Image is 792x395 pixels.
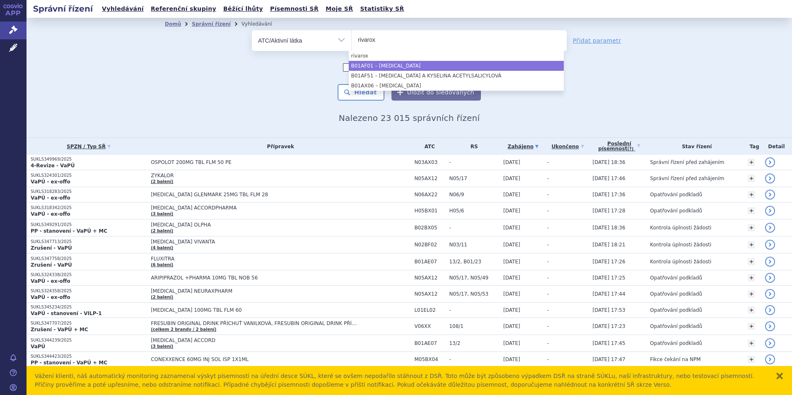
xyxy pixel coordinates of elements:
[593,192,625,197] span: [DATE] 17:36
[547,192,548,197] span: -
[650,208,702,214] span: Opatřování podkladů
[547,323,548,329] span: -
[748,306,755,314] a: +
[445,138,499,155] th: RS
[343,63,476,72] label: Zahrnout [DEMOGRAPHIC_DATA] přípravky
[650,291,702,297] span: Opatřování podkladů
[414,208,445,214] span: H05BX01
[151,256,358,262] span: FLUXITRA
[547,259,548,265] span: -
[650,159,724,165] span: Správní řízení před zahájením
[151,295,173,299] a: (2 balení)
[449,323,499,329] span: 108/1
[349,51,564,61] li: rivarox
[151,229,173,233] a: (2 balení)
[357,3,406,14] a: Statistiky SŘ
[650,225,711,231] span: Kontrola úplnosti žádosti
[414,259,445,265] span: B01AE07
[503,176,520,181] span: [DATE]
[547,340,548,346] span: -
[151,275,358,281] span: ARIPIPRAZOL +PHARMA 10MG TBL NOB 56
[31,228,107,234] strong: PP - stanovení - VaPÚ + MC
[650,176,724,181] span: Správní řízení před zahájením
[593,259,625,265] span: [DATE] 17:26
[449,356,499,362] span: -
[147,138,410,155] th: Přípravek
[349,61,564,71] li: B01AF01 – [MEDICAL_DATA]
[221,3,266,14] a: Běžící lhůty
[547,176,548,181] span: -
[650,242,711,248] span: Kontrola úplnosti žádosti
[503,208,520,214] span: [DATE]
[31,262,72,268] strong: Zrušení - VaPÚ
[593,176,625,181] span: [DATE] 17:46
[31,189,147,195] p: SUKLS318283/2025
[503,275,520,281] span: [DATE]
[650,356,700,362] span: Fikce čekání na NPM
[151,263,173,267] a: (6 balení)
[761,138,792,155] th: Detail
[748,290,755,298] a: +
[503,307,520,313] span: [DATE]
[449,159,499,165] span: -
[547,242,548,248] span: -
[151,307,358,313] span: [MEDICAL_DATA] 100MG TBL FLM 60
[748,340,755,347] a: +
[31,278,70,284] strong: VaPÚ - ex-offo
[338,84,384,101] button: Hledat
[31,195,70,201] strong: VaPÚ - ex-offo
[349,81,564,91] li: B01AX06 – [MEDICAL_DATA]
[775,372,784,380] button: zavřít
[323,3,355,14] a: Moje SŘ
[31,256,147,262] p: SUKLS347758/2025
[547,275,548,281] span: -
[31,211,70,217] strong: VaPÚ - ex-offo
[765,289,775,299] a: detail
[593,356,625,362] span: [DATE] 17:47
[593,291,625,297] span: [DATE] 17:44
[349,71,564,81] li: B01AF51 – [MEDICAL_DATA] A KYSELINA ACETYLSALICYLOVÁ
[593,275,625,281] span: [DATE] 17:25
[449,275,499,281] span: N05/17, N05/49
[165,21,181,27] a: Domů
[31,304,147,310] p: SUKLS345234/2025
[765,338,775,348] a: detail
[151,246,173,250] a: (4 balení)
[414,340,445,346] span: B01AE07
[31,360,107,366] strong: PP - stanovení - VaPÚ + MC
[148,3,219,14] a: Referenční skupiny
[765,321,775,331] a: detail
[765,257,775,267] a: detail
[31,157,147,162] p: SUKLS349969/2025
[765,305,775,315] a: detail
[31,354,147,359] p: SUKLS344423/2025
[151,222,358,228] span: [MEDICAL_DATA] OLPHA
[650,323,702,329] span: Opatřování podkladů
[414,275,445,281] span: N05AX12
[449,208,499,214] span: H05/6
[748,258,755,265] a: +
[748,175,755,182] a: +
[573,36,621,45] a: Přidat parametr
[765,354,775,364] a: detail
[99,3,146,14] a: Vyhledávání
[151,239,358,245] span: [MEDICAL_DATA] VIVANTA
[765,190,775,200] a: detail
[503,242,520,248] span: [DATE]
[748,241,755,248] a: +
[31,327,88,332] strong: Zrušení - VaPÚ + MC
[449,340,499,346] span: 13/2
[151,212,173,216] a: (3 balení)
[410,138,445,155] th: ATC
[650,307,702,313] span: Opatřování podkladů
[748,274,755,282] a: +
[414,159,445,165] span: N03AX03
[547,356,548,362] span: -
[503,192,520,197] span: [DATE]
[650,275,702,281] span: Opatřování podkladů
[593,323,625,329] span: [DATE] 17:23
[449,291,499,297] span: N05/17, N05/53
[650,259,711,265] span: Kontrola úplnosti žádosti
[414,242,445,248] span: N02BF02
[593,208,625,214] span: [DATE] 17:28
